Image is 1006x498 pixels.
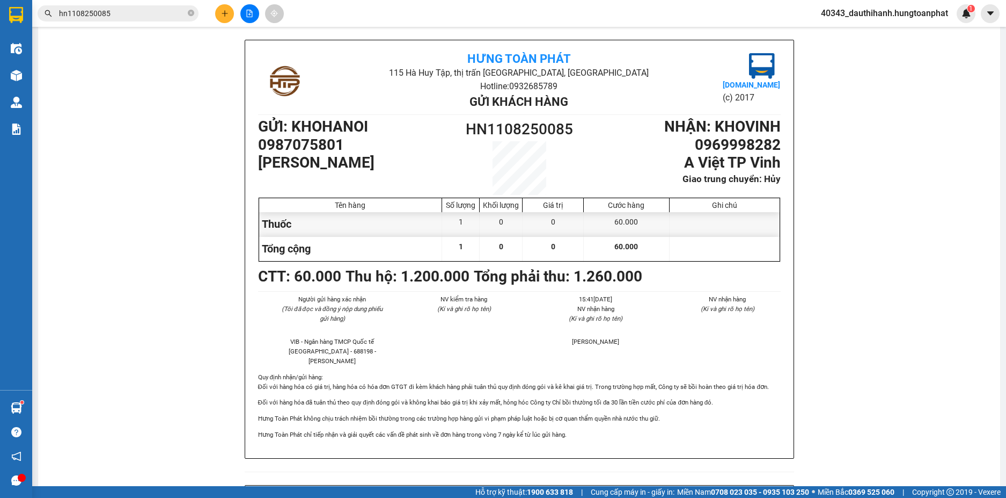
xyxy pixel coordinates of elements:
li: Hotline: 0932685789 [345,80,693,93]
b: Tổng phải thu: 1.260.000 [474,268,642,285]
h1: [PERSON_NAME] [258,154,454,172]
strong: 0369 525 060 [848,488,894,496]
li: [PERSON_NAME] [543,337,649,347]
span: ⚪️ [812,490,815,494]
li: NV nhận hàng [543,304,649,314]
img: logo-vxr [9,7,23,23]
span: | [902,486,904,498]
strong: 1900 633 818 [527,488,573,496]
span: Miền Nam [677,486,809,498]
img: solution-icon [11,124,22,135]
span: notification [11,451,21,461]
span: close-circle [188,10,194,16]
b: Gửi khách hàng [469,95,568,109]
b: Thu hộ: 1.200.000 [346,268,469,285]
sup: 1 [20,401,24,404]
li: VIB - Ngân hàng TMCP Quốc tế [GEOGRAPHIC_DATA] - 688198 - [PERSON_NAME] [280,337,386,366]
img: logo.jpg [749,53,775,79]
button: file-add [240,4,259,23]
img: warehouse-icon [11,70,22,81]
button: aim [265,4,284,23]
img: warehouse-icon [11,43,22,54]
img: warehouse-icon [11,97,22,108]
span: Hỗ trợ kỹ thuật: [475,486,573,498]
input: Tìm tên, số ĐT hoặc mã đơn [59,8,186,19]
b: NHẬN : KHOVINH [664,118,781,135]
img: icon-new-feature [961,9,971,18]
p: Đối với hàng hóa đã tuân thủ theo quy định đóng gói và không khai báo giá trị khi xảy mất, hỏng h... [258,398,781,407]
span: file-add [246,10,253,17]
span: question-circle [11,427,21,437]
div: Giá trị [525,201,581,210]
div: 0 [523,212,584,236]
h1: 0987075801 [258,136,454,154]
div: Khối lượng [482,201,519,210]
li: 115 Hà Huy Tập, thị trấn [GEOGRAPHIC_DATA], [GEOGRAPHIC_DATA] [345,66,693,80]
i: (Kí và ghi rõ họ tên) [569,315,622,322]
button: caret-down [981,4,1000,23]
li: Người gửi hàng xác nhận [280,294,386,304]
span: close-circle [188,9,194,19]
h1: HN1108250085 [454,118,585,141]
span: copyright [946,488,954,496]
div: 60.000 [584,212,669,236]
div: Ghi chú [672,201,777,210]
span: 1 [459,242,463,251]
h1: 0969998282 [584,136,780,154]
i: (Kí và ghi rõ họ tên) [701,305,754,313]
span: 60.000 [614,242,638,251]
span: Miền Bắc [818,486,894,498]
span: aim [270,10,278,17]
b: Giao trung chuyển: Hủy [682,174,781,184]
span: | [581,486,583,498]
b: CTT : 60.000 [258,268,341,285]
div: Tên hàng [262,201,439,210]
span: 40343_dauthihanh.hungtoanphat [812,6,957,20]
button: plus [215,4,234,23]
span: 0 [499,242,503,251]
span: Cung cấp máy in - giấy in: [591,486,674,498]
i: (Kí và ghi rõ họ tên) [437,305,491,313]
span: 1 [969,5,973,12]
span: Tổng cộng [262,242,311,255]
i: (Tôi đã đọc và đồng ý nộp dung phiếu gửi hàng) [282,305,383,322]
b: Hưng Toàn Phát [467,52,571,66]
span: message [11,475,21,486]
li: 15:41[DATE] [543,294,649,304]
sup: 1 [967,5,975,12]
div: Cước hàng [586,201,666,210]
li: NV kiểm tra hàng [411,294,517,304]
li: (c) 2017 [723,91,780,104]
img: warehouse-icon [11,402,22,414]
p: Hưng Toàn Phát chỉ tiếp nhận và giải quyết các vấn đề phát sinh về đơn hàng trong vòng 7 ngày kể ... [258,430,781,439]
strong: 0708 023 035 - 0935 103 250 [711,488,809,496]
span: caret-down [986,9,995,18]
div: Quy định nhận/gửi hàng : [258,372,781,439]
span: 0 [551,242,555,251]
b: [DOMAIN_NAME] [723,81,780,89]
span: plus [221,10,229,17]
span: search [45,10,52,17]
img: logo.jpg [258,53,312,107]
p: Đối với hàng hóa có giá trị, hàng hóa có hóa đơn GTGT đi kèm khách hàng phải tuân thủ quy định đó... [258,382,781,392]
div: Số lượng [445,201,476,210]
li: NV nhận hàng [674,294,781,304]
div: 1 [442,212,480,236]
p: Hưng Toàn Phát không chịu trách nhiệm bồi thường trong các trường hợp hàng gửi vi phạm pháp luật ... [258,414,781,423]
h1: A Việt TP Vinh [584,154,780,172]
div: Thuốc [259,212,443,236]
b: GỬI : KHOHANOI [258,118,368,135]
div: 0 [480,212,523,236]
